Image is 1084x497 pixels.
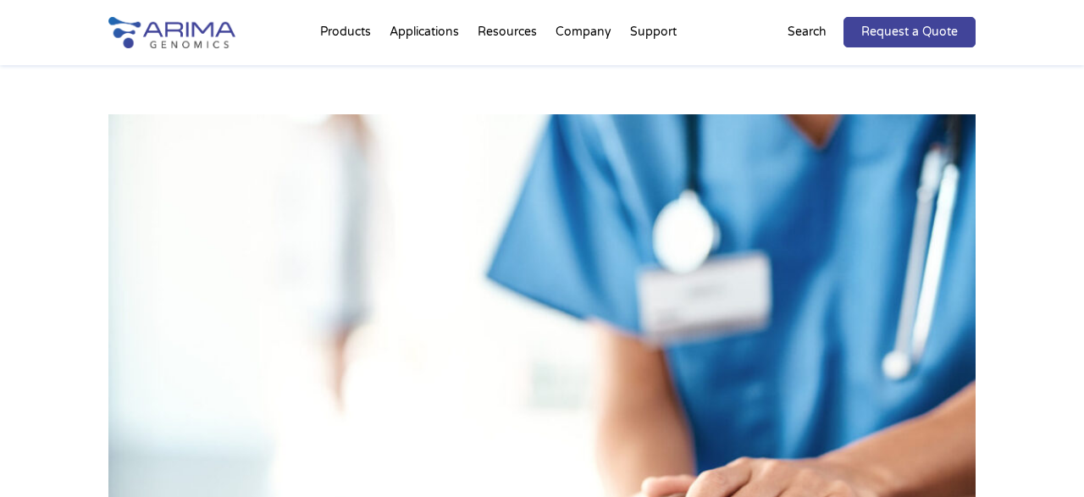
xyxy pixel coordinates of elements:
[108,17,235,48] img: Arima-Genomics-logo
[999,416,1084,497] iframe: Chat Widget
[788,21,827,43] p: Search
[843,17,976,47] a: Request a Quote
